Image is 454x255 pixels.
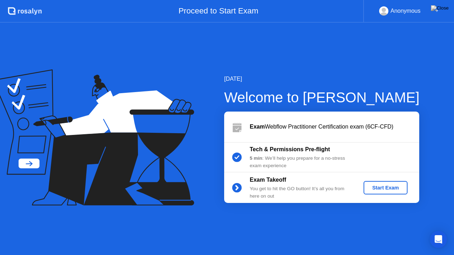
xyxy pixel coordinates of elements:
[250,155,352,169] div: : We’ll help you prepare for a no-stress exam experience
[364,181,407,194] button: Start Exam
[224,87,420,108] div: Welcome to [PERSON_NAME]
[250,185,352,200] div: You get to hit the GO button! It’s all you from here on out
[250,146,330,152] b: Tech & Permissions Pre-flight
[250,123,419,131] div: Webflow Practitioner Certification exam (6CF-CFD)
[430,231,447,248] div: Open Intercom Messenger
[250,155,262,161] b: 5 min
[224,75,420,83] div: [DATE]
[431,5,449,11] img: Close
[250,177,286,183] b: Exam Takeoff
[391,6,421,16] div: Anonymous
[250,124,265,130] b: Exam
[366,185,404,191] div: Start Exam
